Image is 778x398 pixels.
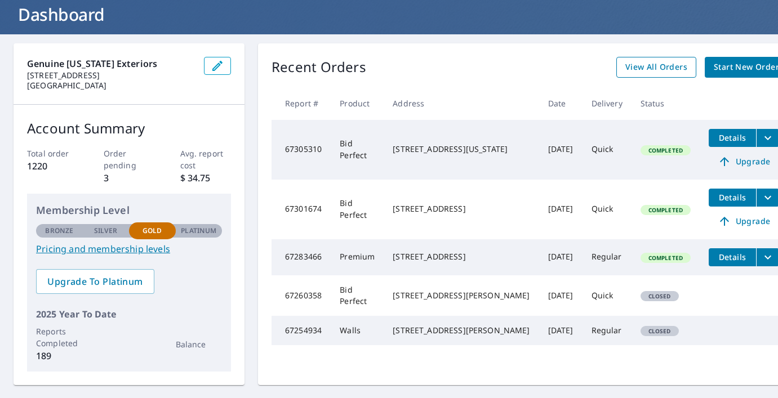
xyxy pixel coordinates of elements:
[176,338,223,350] p: Balance
[27,70,195,81] p: [STREET_ADDRESS]
[272,180,331,239] td: 67301674
[715,252,749,262] span: Details
[331,239,384,275] td: Premium
[709,189,756,207] button: detailsBtn-67301674
[27,81,195,91] p: [GEOGRAPHIC_DATA]
[36,269,154,294] a: Upgrade To Platinum
[36,325,83,349] p: Reports Completed
[393,144,530,155] div: [STREET_ADDRESS][US_STATE]
[272,239,331,275] td: 67283466
[715,214,772,228] span: Upgrade
[27,159,78,173] p: 1220
[36,242,222,256] a: Pricing and membership levels
[583,316,632,345] td: Regular
[539,316,583,345] td: [DATE]
[104,171,155,185] p: 3
[14,3,764,26] h1: Dashboard
[27,57,195,70] p: Genuine [US_STATE] Exteriors
[715,192,749,203] span: Details
[625,60,687,74] span: View All Orders
[642,327,678,335] span: Closed
[45,226,73,236] p: Bronze
[143,226,162,236] p: Gold
[272,87,331,120] th: Report #
[272,316,331,345] td: 67254934
[180,171,232,185] p: $ 34.75
[36,307,222,321] p: 2025 Year To Date
[539,180,583,239] td: [DATE]
[331,120,384,180] td: Bid Perfect
[181,226,216,236] p: Platinum
[583,239,632,275] td: Regular
[393,325,530,336] div: [STREET_ADDRESS][PERSON_NAME]
[272,275,331,316] td: 67260358
[384,87,539,120] th: Address
[331,275,384,316] td: Bid Perfect
[642,254,690,262] span: Completed
[642,206,690,214] span: Completed
[583,120,632,180] td: Quick
[331,180,384,239] td: Bid Perfect
[36,349,83,363] p: 189
[180,147,232,171] p: Avg. report cost
[632,87,700,120] th: Status
[331,316,384,345] td: Walls
[36,203,222,218] p: Membership Level
[45,275,145,288] span: Upgrade To Platinum
[616,57,696,78] a: View All Orders
[539,87,583,120] th: Date
[393,290,530,301] div: [STREET_ADDRESS][PERSON_NAME]
[539,120,583,180] td: [DATE]
[393,251,530,262] div: [STREET_ADDRESS]
[583,275,632,316] td: Quick
[104,147,155,171] p: Order pending
[539,275,583,316] td: [DATE]
[642,292,678,300] span: Closed
[272,57,366,78] p: Recent Orders
[715,155,772,168] span: Upgrade
[709,248,756,266] button: detailsBtn-67283466
[583,180,632,239] td: Quick
[715,132,749,143] span: Details
[393,203,530,214] div: [STREET_ADDRESS]
[709,129,756,147] button: detailsBtn-67305310
[583,87,632,120] th: Delivery
[27,147,78,159] p: Total order
[94,226,118,236] p: Silver
[27,118,231,138] p: Account Summary
[642,146,690,154] span: Completed
[331,87,384,120] th: Product
[539,239,583,275] td: [DATE]
[272,120,331,180] td: 67305310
